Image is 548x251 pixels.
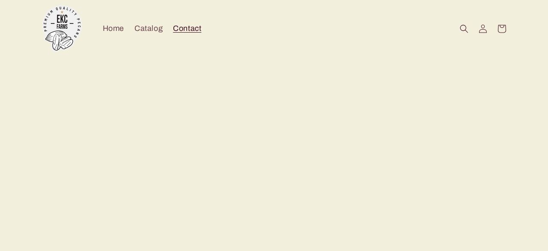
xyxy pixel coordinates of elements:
a: Contact [168,18,206,39]
a: Home [98,18,129,39]
a: Catalog [129,18,168,39]
a: EKC Pecans [36,2,89,55]
summary: Search [455,19,474,38]
img: EKC Pecans [39,5,86,52]
span: Contact [173,24,201,33]
span: Catalog [134,24,163,33]
span: Home [103,24,124,33]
